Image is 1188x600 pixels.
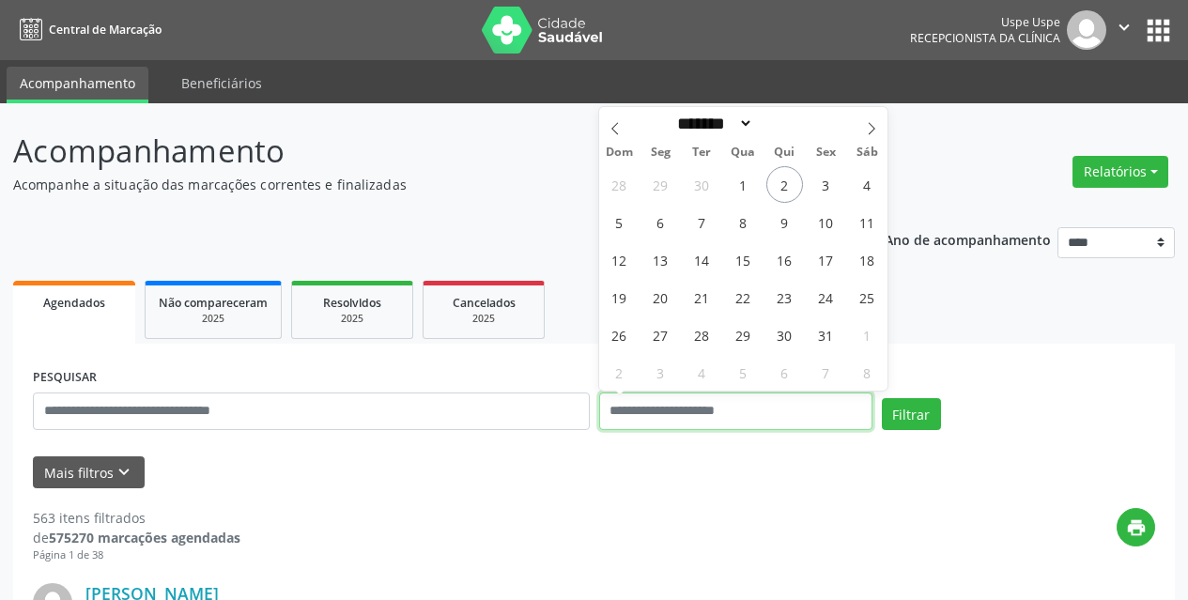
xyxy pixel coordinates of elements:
button: Filtrar [882,398,941,430]
span: Outubro 25, 2025 [849,279,886,315]
span: Outubro 7, 2025 [684,204,720,240]
span: Novembro 2, 2025 [601,354,638,391]
span: Outubro 14, 2025 [684,241,720,278]
button: print [1117,508,1155,546]
button:  [1106,10,1142,50]
span: Novembro 3, 2025 [642,354,679,391]
span: Recepcionista da clínica [910,30,1060,46]
img: img [1067,10,1106,50]
span: Outubro 28, 2025 [684,316,720,353]
span: Ter [681,146,722,159]
span: Outubro 12, 2025 [601,241,638,278]
span: Setembro 30, 2025 [684,166,720,203]
a: Beneficiários [168,67,275,100]
span: Novembro 6, 2025 [766,354,803,391]
span: Outubro 2, 2025 [766,166,803,203]
span: Novembro 5, 2025 [725,354,762,391]
button: Relatórios [1072,156,1168,188]
i: print [1126,517,1147,538]
span: Outubro 6, 2025 [642,204,679,240]
span: Setembro 28, 2025 [601,166,638,203]
span: Outubro 16, 2025 [766,241,803,278]
span: Outubro 24, 2025 [808,279,844,315]
span: Outubro 20, 2025 [642,279,679,315]
span: Outubro 17, 2025 [808,241,844,278]
span: Qui [764,146,805,159]
span: Outubro 18, 2025 [849,241,886,278]
a: Acompanhamento [7,67,148,103]
span: Outubro 29, 2025 [725,316,762,353]
span: Outubro 22, 2025 [725,279,762,315]
button: apps [1142,14,1175,47]
span: Dom [599,146,640,159]
span: Outubro 27, 2025 [642,316,679,353]
span: Central de Marcação [49,22,162,38]
span: Outubro 3, 2025 [808,166,844,203]
button: Mais filtroskeyboard_arrow_down [33,456,145,489]
span: Resolvidos [323,295,381,311]
div: Uspe Uspe [910,14,1060,30]
span: Outubro 15, 2025 [725,241,762,278]
div: 2025 [159,312,268,326]
input: Year [753,114,815,133]
p: Acompanhamento [13,128,826,175]
span: Outubro 9, 2025 [766,204,803,240]
span: Outubro 31, 2025 [808,316,844,353]
p: Acompanhe a situação das marcações correntes e finalizadas [13,175,826,194]
span: Outubro 10, 2025 [808,204,844,240]
span: Outubro 19, 2025 [601,279,638,315]
span: Setembro 29, 2025 [642,166,679,203]
span: Sex [805,146,846,159]
span: Sáb [846,146,887,159]
span: Agendados [43,295,105,311]
span: Novembro 4, 2025 [684,354,720,391]
div: 2025 [305,312,399,326]
span: Novembro 1, 2025 [849,316,886,353]
strong: 575270 marcações agendadas [49,529,240,546]
span: Não compareceram [159,295,268,311]
span: Outubro 4, 2025 [849,166,886,203]
span: Outubro 8, 2025 [725,204,762,240]
span: Outubro 30, 2025 [766,316,803,353]
div: de [33,528,240,547]
i: keyboard_arrow_down [114,462,134,483]
select: Month [671,114,754,133]
span: Outubro 21, 2025 [684,279,720,315]
span: Outubro 1, 2025 [725,166,762,203]
span: Outubro 5, 2025 [601,204,638,240]
a: Central de Marcação [13,14,162,45]
i:  [1114,17,1134,38]
span: Qua [722,146,764,159]
div: 2025 [437,312,531,326]
p: Ano de acompanhamento [885,227,1051,251]
span: Outubro 23, 2025 [766,279,803,315]
div: 563 itens filtrados [33,508,240,528]
span: Seg [640,146,681,159]
span: Novembro 8, 2025 [849,354,886,391]
span: Outubro 11, 2025 [849,204,886,240]
span: Novembro 7, 2025 [808,354,844,391]
label: PESQUISAR [33,363,97,392]
span: Outubro 13, 2025 [642,241,679,278]
span: Outubro 26, 2025 [601,316,638,353]
span: Cancelados [453,295,516,311]
div: Página 1 de 38 [33,547,240,563]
